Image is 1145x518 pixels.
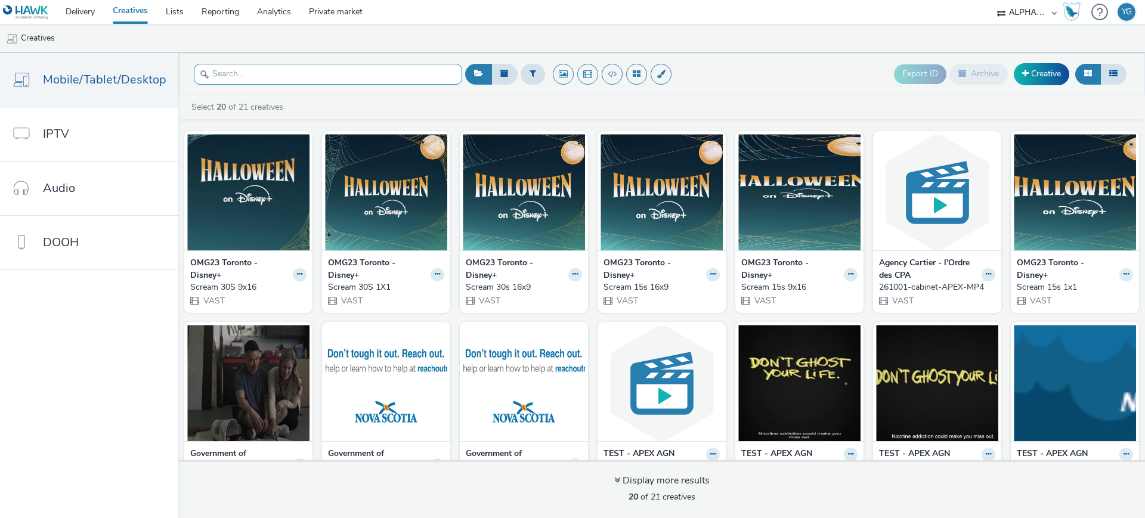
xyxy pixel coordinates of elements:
[328,281,444,293] a: Scream 30S 1X1
[601,325,723,441] img: Test Işık visual
[894,64,946,83] button: Export ID
[202,295,225,306] span: VAST
[43,125,69,142] span: IPTV
[753,295,776,306] span: VAST
[1029,295,1051,306] span: VAST
[466,448,565,472] strong: Government of [GEOGRAPHIC_DATA]
[741,281,858,293] a: Scream 15s 9x16
[340,295,363,306] span: VAST
[187,134,310,250] img: Scream 30S 9x16 visual
[879,257,979,281] strong: Agency Cartier - l'Ordre des CPA
[190,101,288,113] a: Select of 21 creatives
[604,281,715,293] div: Scream 15s 16x9
[1017,448,1088,461] strong: TEST - APEX AGN
[478,295,500,306] span: VAST
[43,234,79,251] span: DOOH
[1122,3,1132,21] div: YG
[1100,64,1127,84] button: Table
[325,134,447,250] img: Scream 30S 1X1 visual
[194,64,462,85] input: Search...
[1063,2,1085,21] a: Hawk Academy
[891,295,914,306] span: VAST
[466,257,565,281] strong: OMG23 Toronto - Disney+
[216,101,226,113] strong: 20
[328,257,428,281] strong: OMG23 Toronto - Disney+
[741,257,841,281] strong: OMG23 Toronto - Disney+
[741,281,853,293] div: Scream 15s 9x16
[1075,64,1101,84] button: Grid
[190,281,307,293] a: Scream 30S 9x16
[604,257,703,281] strong: OMG23 Toronto - Disney+
[879,448,950,461] strong: TEST - APEX AGN
[190,257,290,281] strong: OMG23 Toronto - Disney+
[629,491,638,503] strong: 20
[741,448,812,461] strong: TEST - APEX AGN
[949,64,1008,84] button: Archive
[328,281,440,293] div: Scream 30S 1X1
[876,134,998,250] img: 261001-cabinet-APEX-MP4 visual
[614,474,710,488] div: Display more results
[3,5,49,20] img: undefined Logo
[6,33,18,45] img: mobile
[879,281,995,293] a: 261001-cabinet-APEX-MP4
[328,448,428,472] strong: Government of [GEOGRAPHIC_DATA]
[1017,257,1116,281] strong: OMG23 Toronto - Disney+
[1014,325,1136,441] img: Domestic Violence Awareness Campaign_320X50.png visual
[1014,134,1136,250] img: Scream 15s 1x1 visual
[738,134,861,250] img: Scream 15s 9x16 visual
[190,281,302,293] div: Scream 30S 9x16
[1014,63,1069,85] a: Creative
[43,71,166,88] span: Mobile/Tablet/Desktop
[879,281,991,293] div: 261001-cabinet-APEX-MP4
[190,448,290,472] strong: Government of [GEOGRAPHIC_DATA]
[466,281,582,293] a: Scream 30s 16x9
[738,325,861,441] img: Prev25 Apex 9X16 6S En.mp4 visual
[601,134,723,250] img: Scream 15s 16x9 visual
[1017,281,1128,293] div: Scream 15s 1x1
[325,325,447,441] img: Reach Out - Fisherman 15S - In Game_.mp4 visual
[187,325,310,441] img: Reach Out - 30S - In Game_.mp4 visual
[629,491,695,503] span: of 21 creatives
[43,179,75,197] span: Audio
[463,134,585,250] img: Scream 30s 16x9 visual
[604,281,720,293] a: Scream 15s 16x9
[615,295,638,306] span: VAST
[466,281,577,293] div: Scream 30s 16x9
[1017,281,1133,293] a: Scream 15s 1x1
[876,325,998,441] img: Prev25 Apex 16X9 6S En.mp4 visual
[463,325,585,441] img: Reach Out - It Guy 15S - In Game_.mp4 visual
[1063,2,1081,21] img: Hawk Academy
[604,448,674,461] strong: TEST - APEX AGN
